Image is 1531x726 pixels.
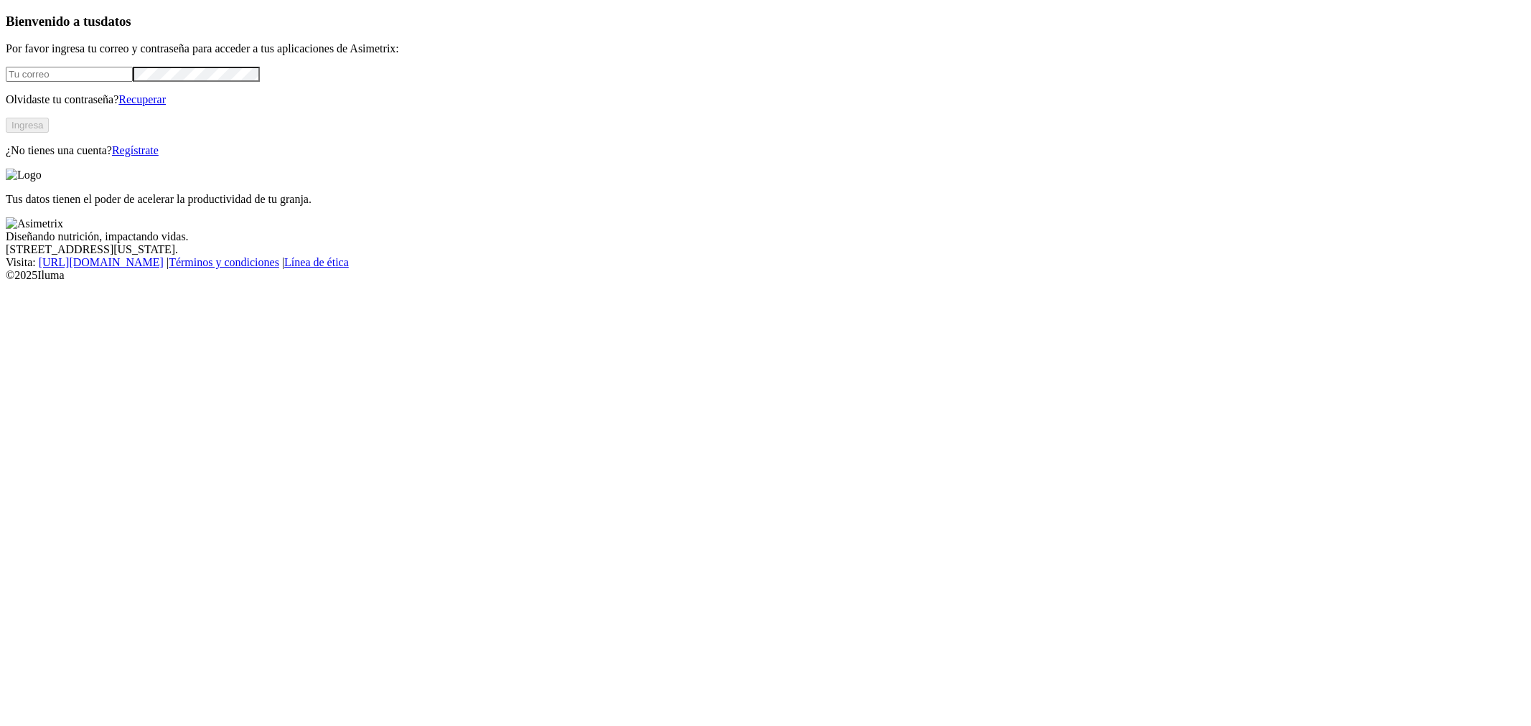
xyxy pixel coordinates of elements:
[6,243,1525,256] div: [STREET_ADDRESS][US_STATE].
[100,14,131,29] span: datos
[6,256,1525,269] div: Visita : | |
[6,193,1525,206] p: Tus datos tienen el poder de acelerar la productividad de tu granja.
[6,269,1525,282] div: © 2025 Iluma
[6,93,1525,106] p: Olvidaste tu contraseña?
[6,14,1525,29] h3: Bienvenido a tus
[6,67,133,82] input: Tu correo
[6,118,49,133] button: Ingresa
[6,169,42,181] img: Logo
[169,256,279,268] a: Términos y condiciones
[6,217,63,230] img: Asimetrix
[39,256,164,268] a: [URL][DOMAIN_NAME]
[6,42,1525,55] p: Por favor ingresa tu correo y contraseña para acceder a tus aplicaciones de Asimetrix:
[118,93,166,105] a: Recuperar
[112,144,159,156] a: Regístrate
[6,144,1525,157] p: ¿No tienes una cuenta?
[284,256,349,268] a: Línea de ética
[6,230,1525,243] div: Diseñando nutrición, impactando vidas.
